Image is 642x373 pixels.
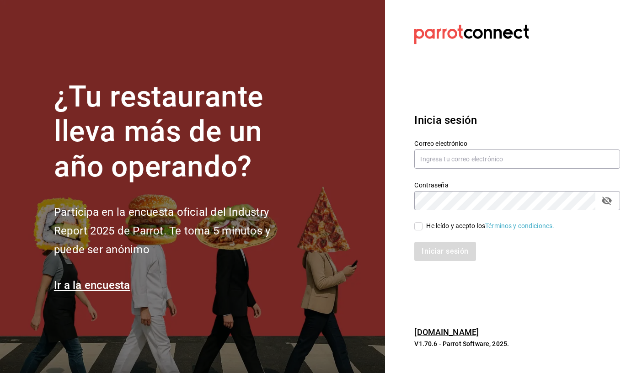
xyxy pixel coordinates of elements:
[414,112,620,128] h3: Inicia sesión
[54,279,130,292] a: Ir a la encuesta
[426,221,554,231] div: He leído y acepto los
[485,222,554,229] a: Términos y condiciones.
[54,203,301,259] h2: Participa en la encuesta oficial del Industry Report 2025 de Parrot. Te toma 5 minutos y puede se...
[599,193,615,208] button: passwordField
[414,140,620,146] label: Correo electrónico
[414,339,620,348] p: V1.70.6 - Parrot Software, 2025.
[414,327,479,337] a: [DOMAIN_NAME]
[414,181,620,188] label: Contraseña
[414,149,620,169] input: Ingresa tu correo electrónico
[54,80,301,185] h1: ¿Tu restaurante lleva más de un año operando?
